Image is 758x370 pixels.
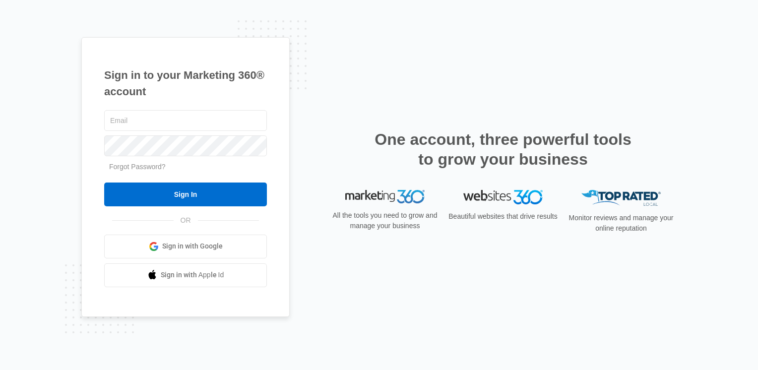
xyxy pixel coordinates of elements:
[104,67,267,100] h1: Sign in to your Marketing 360® account
[447,211,559,222] p: Beautiful websites that drive results
[162,241,223,251] span: Sign in with Google
[372,129,634,169] h2: One account, three powerful tools to grow your business
[566,213,677,234] p: Monitor reviews and manage your online reputation
[174,215,198,226] span: OR
[329,210,441,231] p: All the tools you need to grow and manage your business
[104,110,267,131] input: Email
[104,235,267,258] a: Sign in with Google
[109,163,166,171] a: Forgot Password?
[104,263,267,287] a: Sign in with Apple Id
[161,270,224,280] span: Sign in with Apple Id
[463,190,543,204] img: Websites 360
[345,190,425,204] img: Marketing 360
[581,190,661,206] img: Top Rated Local
[104,183,267,206] input: Sign In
